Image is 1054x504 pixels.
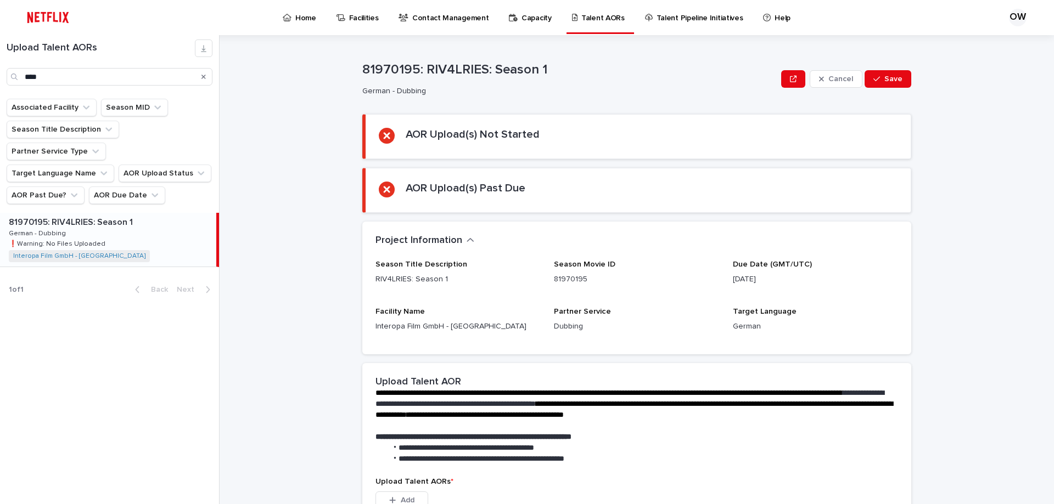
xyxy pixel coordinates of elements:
[13,252,145,260] a: Interopa Film GmbH - [GEOGRAPHIC_DATA]
[733,274,898,285] p: [DATE]
[7,165,114,182] button: Target Language Name
[375,274,541,285] p: RIV4LRIES: Season 1
[406,182,525,195] h2: AOR Upload(s) Past Due
[554,321,719,332] p: Dubbing
[177,286,201,293] span: Next
[375,308,425,315] span: Facility Name
[22,7,74,29] img: ifQbXi3ZQGMSEF7WDB7W
[362,87,772,96] p: German - Dubbing
[119,165,211,182] button: AOR Upload Status
[865,70,911,88] button: Save
[7,186,85,204] button: AOR Past Due?
[7,121,119,138] button: Season Title Description
[733,261,812,268] span: Due Date (GMT/UTC)
[101,99,168,116] button: Season MID
[9,228,68,237] p: German - Dubbing
[172,285,219,295] button: Next
[884,75,902,83] span: Save
[810,70,862,88] button: Cancel
[1009,9,1027,26] div: OW
[126,285,172,295] button: Back
[401,496,414,504] span: Add
[375,321,541,332] p: Interopa Film GmbH - [GEOGRAPHIC_DATA]
[9,238,108,248] p: ❗️Warning: No Files Uploaded
[9,215,135,228] p: 81970195: RIV4LRIES: Season 1
[554,261,615,268] span: Season Movie ID
[375,235,462,247] h2: Project Information
[7,99,97,116] button: Associated Facility
[375,478,453,485] span: Upload Talent AORs
[7,42,195,54] h1: Upload Talent AORs
[7,143,106,160] button: Partner Service Type
[375,261,467,268] span: Season Title Description
[733,321,898,332] p: German
[554,308,611,315] span: Partner Service
[406,128,540,141] h2: AOR Upload(s) Not Started
[7,68,212,86] input: Search
[828,75,853,83] span: Cancel
[733,308,797,315] span: Target Language
[89,186,165,204] button: AOR Due Date
[144,286,168,293] span: Back
[554,274,719,285] p: 81970195
[362,62,777,78] p: 81970195: RIV4LRIES: Season 1
[375,376,461,388] h2: Upload Talent AOR
[375,235,474,247] button: Project Information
